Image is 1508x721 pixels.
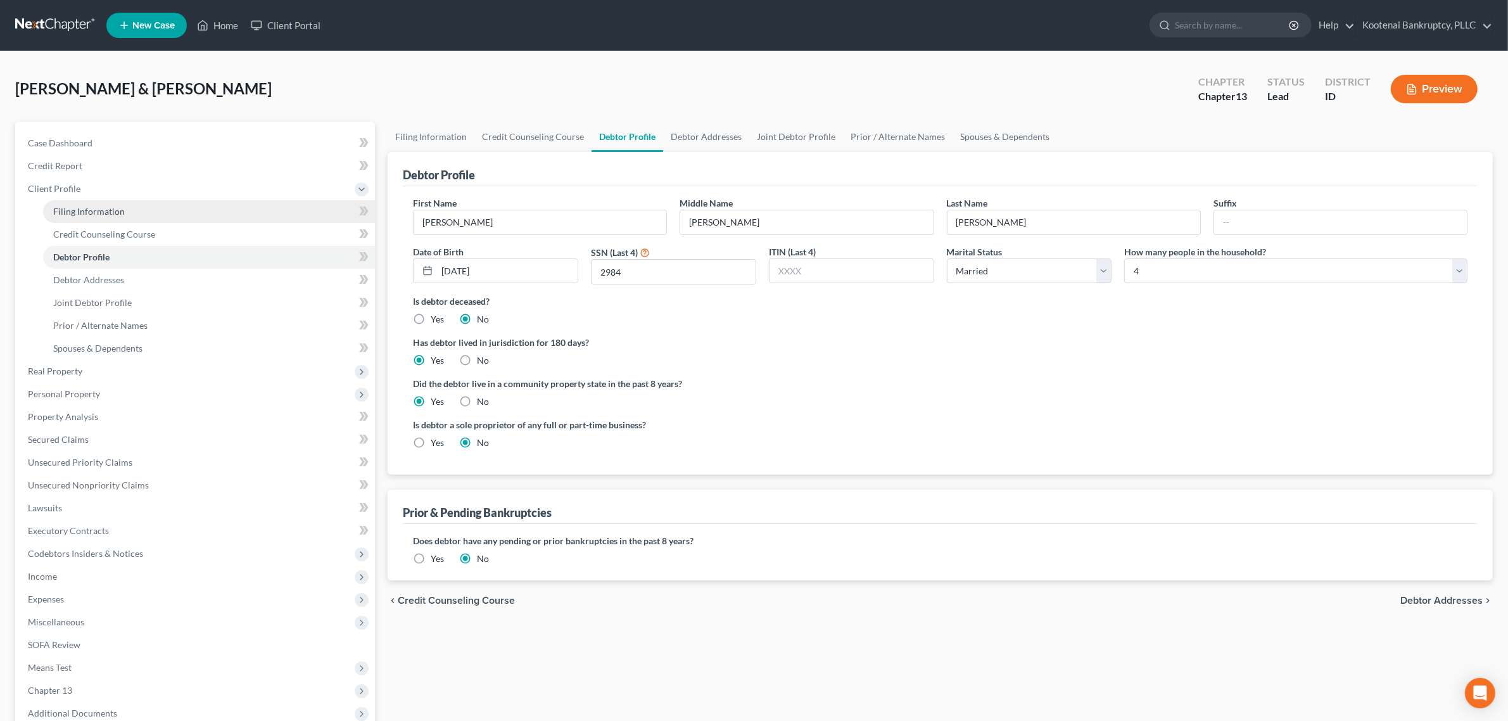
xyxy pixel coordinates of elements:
div: Open Intercom Messenger [1465,678,1495,708]
i: chevron_right [1483,596,1493,606]
span: Client Profile [28,183,80,194]
label: No [477,313,489,326]
label: Yes [431,552,444,565]
label: Yes [431,395,444,408]
span: Miscellaneous [28,616,84,627]
span: Unsecured Priority Claims [28,457,132,468]
a: Unsecured Nonpriority Claims [18,474,375,497]
div: District [1325,75,1371,89]
a: Case Dashboard [18,132,375,155]
label: No [477,552,489,565]
a: Client Portal [244,14,327,37]
a: Debtor Addresses [43,269,375,291]
button: Debtor Addresses chevron_right [1400,596,1493,606]
span: Debtor Addresses [53,274,124,285]
a: Spouses & Dependents [43,337,375,360]
a: Joint Debtor Profile [749,122,843,152]
span: Debtor Addresses [1400,596,1483,606]
a: Joint Debtor Profile [43,291,375,314]
label: Did the debtor live in a community property state in the past 8 years? [413,377,1467,390]
span: [PERSON_NAME] & [PERSON_NAME] [15,79,272,98]
span: Chapter 13 [28,685,72,696]
a: Debtor Profile [592,122,663,152]
div: Debtor Profile [403,167,475,182]
input: Search by name... [1175,13,1291,37]
span: SOFA Review [28,639,80,650]
span: Case Dashboard [28,137,92,148]
span: Personal Property [28,388,100,399]
span: Debtor Profile [53,252,110,262]
label: Marital Status [947,245,1003,258]
a: Prior / Alternate Names [43,314,375,337]
span: Expenses [28,594,64,604]
input: -- [947,210,1200,234]
input: -- [414,210,666,234]
label: Is debtor deceased? [413,295,1467,308]
input: XXXX [592,260,756,284]
label: Does debtor have any pending or prior bankruptcies in the past 8 years? [413,534,1467,547]
label: SSN (Last 4) [591,246,638,259]
span: 13 [1236,90,1247,102]
label: Date of Birth [413,245,464,258]
a: Debtor Profile [43,246,375,269]
a: Filing Information [388,122,474,152]
span: Credit Report [28,160,82,171]
input: -- [1214,210,1467,234]
span: Lawsuits [28,502,62,513]
label: Yes [431,354,444,367]
label: Is debtor a sole proprietor of any full or part-time business? [413,418,934,431]
span: Real Property [28,366,82,376]
label: How many people in the household? [1124,245,1266,258]
a: Credit Counseling Course [474,122,592,152]
div: Lead [1267,89,1305,104]
span: Executory Contracts [28,525,109,536]
label: ITIN (Last 4) [769,245,816,258]
span: Filing Information [53,206,125,217]
a: Unsecured Priority Claims [18,451,375,474]
span: Codebtors Insiders & Notices [28,548,143,559]
a: Prior / Alternate Names [843,122,953,152]
a: Spouses & Dependents [953,122,1057,152]
span: Additional Documents [28,708,117,718]
span: Means Test [28,662,72,673]
span: Secured Claims [28,434,89,445]
div: Chapter [1198,89,1247,104]
label: Has debtor lived in jurisdiction for 180 days? [413,336,1467,349]
label: Yes [431,437,444,449]
a: SOFA Review [18,634,375,656]
input: MM/DD/YYYY [437,259,578,283]
div: Status [1267,75,1305,89]
span: New Case [132,21,175,30]
a: Lawsuits [18,497,375,520]
input: M.I [680,210,933,234]
input: XXXX [770,259,934,283]
span: Credit Counseling Course [53,229,155,239]
button: Preview [1391,75,1478,103]
a: Executory Contracts [18,520,375,542]
label: Yes [431,313,444,326]
label: Last Name [947,196,988,210]
a: Help [1312,14,1355,37]
span: Unsecured Nonpriority Claims [28,480,149,490]
a: Debtor Addresses [663,122,749,152]
a: Secured Claims [18,428,375,451]
div: ID [1325,89,1371,104]
a: Property Analysis [18,405,375,428]
span: Spouses & Dependents [53,343,143,354]
span: Property Analysis [28,411,98,422]
a: Credit Report [18,155,375,177]
span: Credit Counseling Course [398,596,515,606]
button: chevron_left Credit Counseling Course [388,596,515,606]
i: chevron_left [388,596,398,606]
label: No [477,395,489,408]
label: No [477,354,489,367]
label: Suffix [1213,196,1237,210]
a: Home [191,14,244,37]
label: Middle Name [680,196,733,210]
a: Kootenai Bankruptcy, PLLC [1356,14,1492,37]
span: Joint Debtor Profile [53,297,132,308]
div: Chapter [1198,75,1247,89]
a: Filing Information [43,200,375,223]
label: First Name [413,196,457,210]
a: Credit Counseling Course [43,223,375,246]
